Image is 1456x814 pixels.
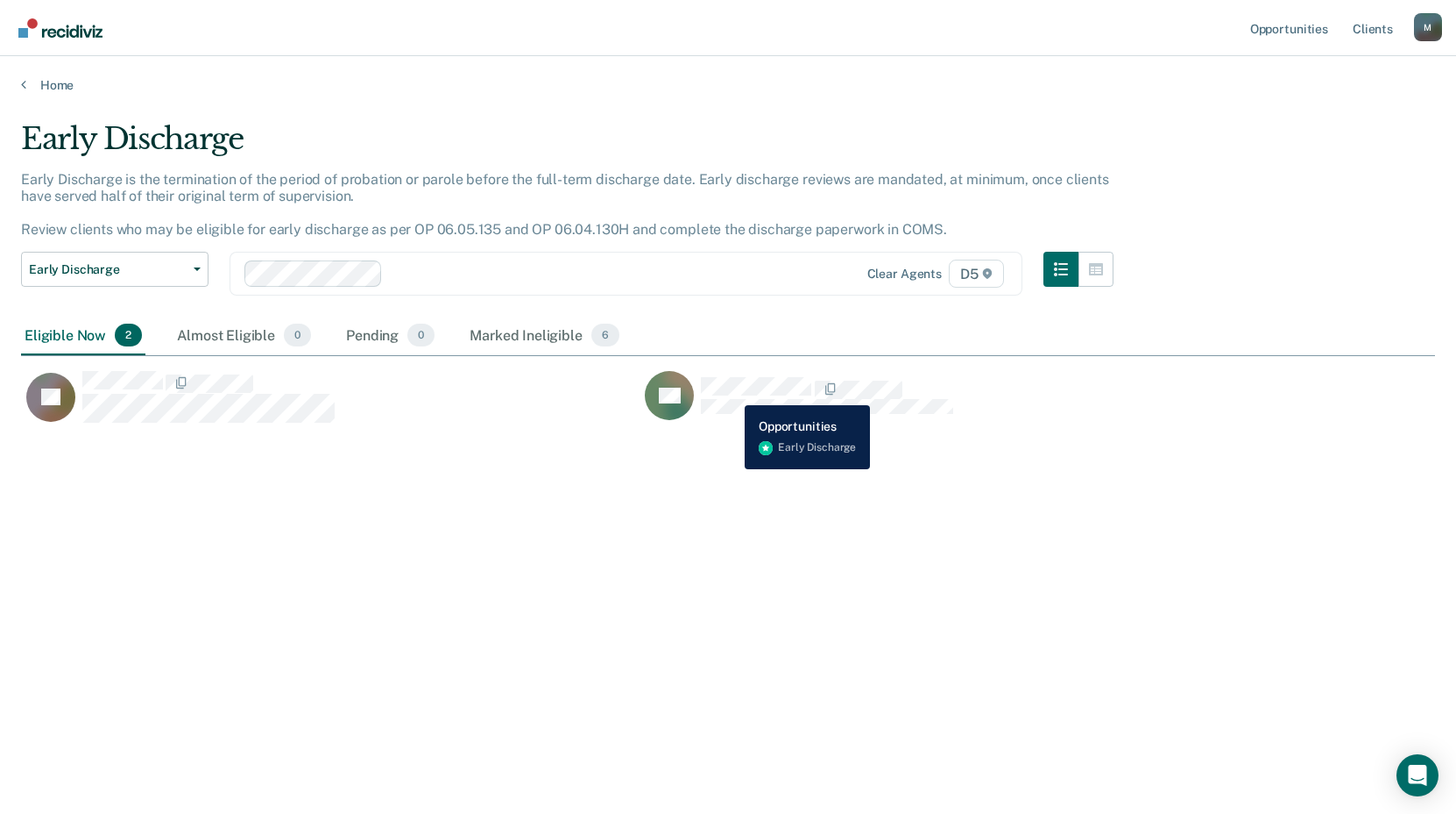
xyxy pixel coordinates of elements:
span: 2 [115,324,142,346]
div: Early Discharge [21,121,1113,171]
img: Recidiviz [18,18,102,38]
div: CaseloadOpportunityCell-0808179 [640,370,1258,440]
span: 0 [284,324,311,346]
div: Eligible Now2 [21,317,145,355]
a: Home [21,77,1435,93]
span: 0 [407,324,435,346]
button: Profile dropdown button [1414,13,1442,41]
span: D5 [949,260,1004,288]
div: Pending0 [343,317,438,355]
div: Clear agents [867,267,942,282]
span: 6 [591,324,619,346]
button: Early Discharge [21,252,209,287]
div: Almost Eligible0 [173,317,315,355]
p: Early Discharge is the termination of the period of probation or parole before the full-term disc... [21,171,1109,239]
div: Marked Ineligible6 [466,317,623,355]
div: Open Intercom Messenger [1396,754,1438,796]
div: M [1414,13,1442,41]
span: Early Discharge [29,262,187,277]
div: CaseloadOpportunityCell-0622018 [21,370,640,440]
